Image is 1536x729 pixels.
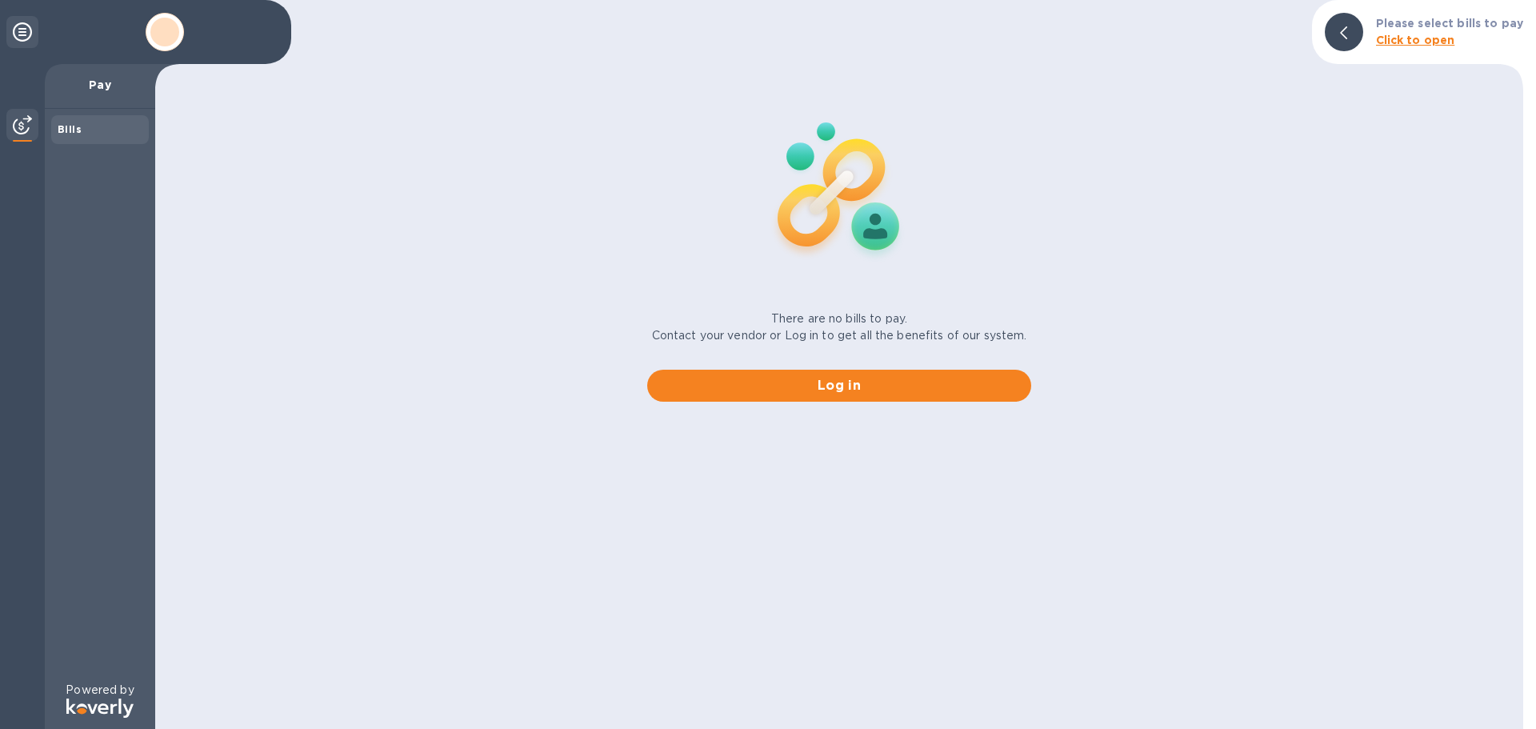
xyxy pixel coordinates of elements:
[66,699,134,718] img: Logo
[647,370,1031,402] button: Log in
[1376,34,1455,46] b: Click to open
[58,123,82,135] b: Bills
[66,682,134,699] p: Powered by
[652,310,1027,344] p: There are no bills to pay. Contact your vendor or Log in to get all the benefits of our system.
[660,376,1018,395] span: Log in
[1376,17,1523,30] b: Please select bills to pay
[58,77,142,93] p: Pay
